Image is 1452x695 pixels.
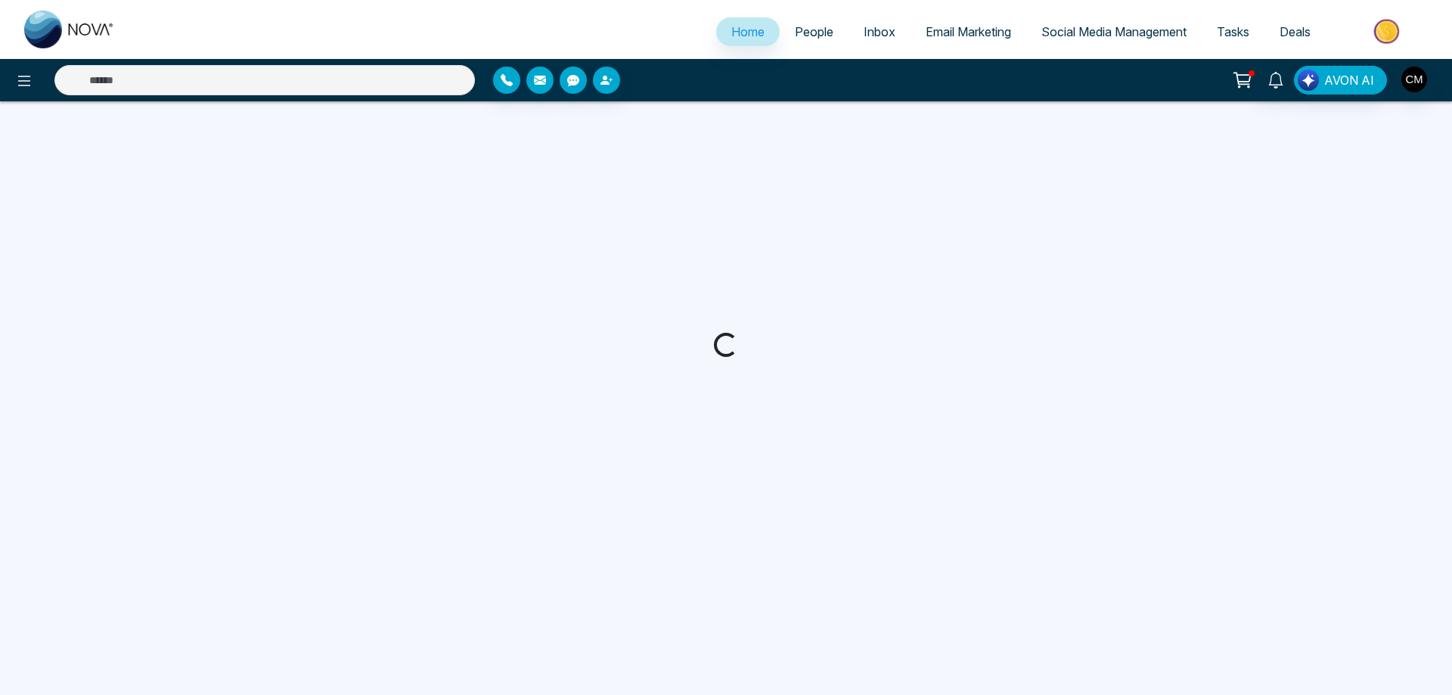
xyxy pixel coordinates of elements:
img: Lead Flow [1298,70,1319,91]
a: Email Marketing [911,17,1026,46]
span: Email Marketing [926,24,1011,39]
img: Market-place.gif [1333,14,1443,48]
span: People [795,24,833,39]
span: Deals [1280,24,1311,39]
img: User Avatar [1401,67,1427,92]
a: Home [716,17,780,46]
button: AVON AI [1294,66,1387,95]
span: Social Media Management [1041,24,1187,39]
a: Tasks [1202,17,1264,46]
a: Social Media Management [1026,17,1202,46]
span: Home [731,24,765,39]
span: Tasks [1217,24,1249,39]
span: AVON AI [1324,71,1374,89]
a: Deals [1264,17,1326,46]
a: Inbox [849,17,911,46]
a: People [780,17,849,46]
img: Nova CRM Logo [24,11,115,48]
span: Inbox [864,24,895,39]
